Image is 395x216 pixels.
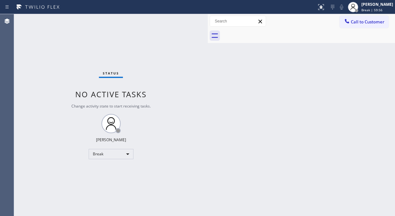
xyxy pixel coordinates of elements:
div: [PERSON_NAME] [96,137,126,143]
span: Status [103,71,119,75]
div: Break [89,149,133,159]
span: Call to Customer [351,19,384,25]
input: Search [210,16,266,26]
span: Break | 59:56 [361,8,383,12]
button: Call to Customer [340,16,389,28]
span: No active tasks [75,89,147,99]
div: [PERSON_NAME] [361,2,393,7]
button: Mute [337,3,346,12]
span: Change activity state to start receiving tasks. [71,103,151,109]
